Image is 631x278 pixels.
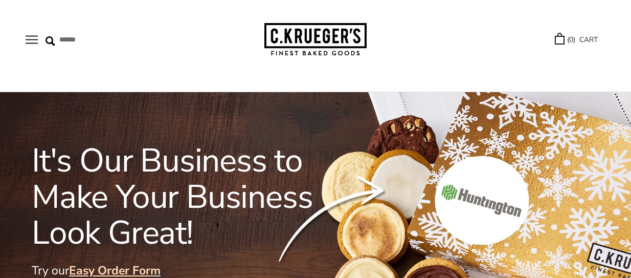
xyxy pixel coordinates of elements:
[32,143,357,251] h1: It's Our Business to Make Your Business Look Great!
[46,36,55,46] img: Search
[26,35,38,44] button: Open navigation
[555,34,598,46] a: (0) CART
[264,23,367,56] img: C.KRUEGER'S
[46,32,166,48] input: Search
